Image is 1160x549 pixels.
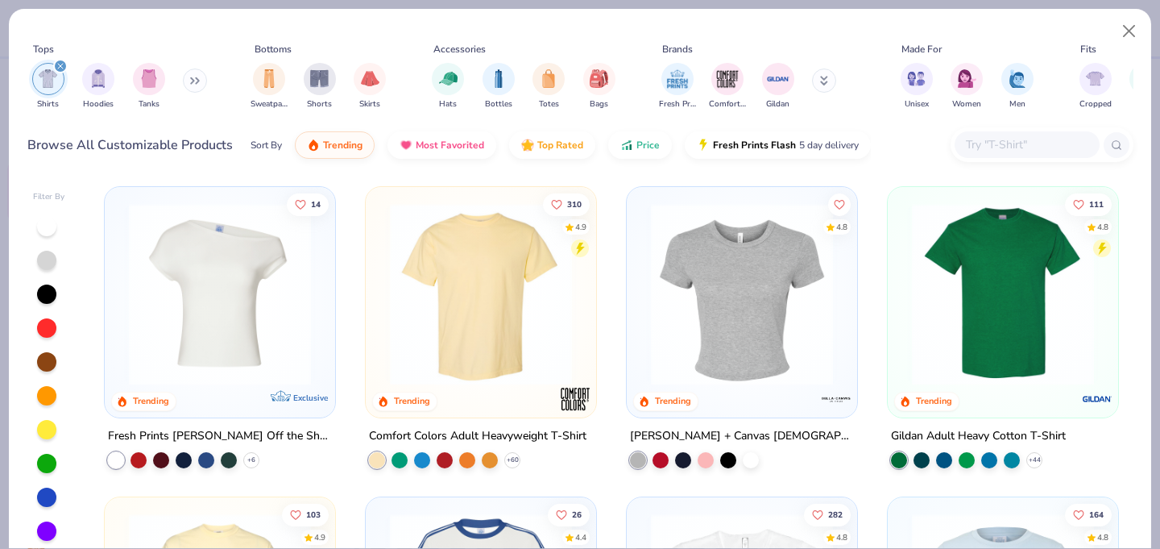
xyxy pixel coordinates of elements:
img: aa15adeb-cc10-480b-b531-6e6e449d5067 [643,203,841,385]
img: Gildan logo [1080,383,1112,415]
button: Like [283,503,329,526]
img: Hoodies Image [89,69,107,88]
img: Men Image [1009,69,1026,88]
div: Filter By [33,191,65,203]
img: Women Image [958,69,976,88]
div: Made For [901,42,942,56]
button: Top Rated [509,131,595,159]
button: filter button [1079,63,1112,110]
span: Fresh Prints Flash [713,139,796,152]
div: filter for Shirts [32,63,64,110]
span: Cropped [1079,98,1112,110]
div: filter for Unisex [901,63,933,110]
img: Sweatpants Image [260,69,278,88]
div: filter for Shorts [304,63,336,110]
span: + 44 [1028,455,1040,465]
img: Cropped Image [1086,69,1104,88]
button: Close [1114,16,1145,47]
img: Comfort Colors Image [715,67,739,91]
img: e55d29c3-c55d-459c-bfd9-9b1c499ab3c6 [580,203,778,385]
span: 164 [1089,510,1104,518]
img: Tanks Image [140,69,158,88]
img: Skirts Image [361,69,379,88]
span: Totes [539,98,559,110]
button: Trending [295,131,375,159]
button: Like [828,193,851,215]
button: filter button [82,63,114,110]
button: filter button [251,63,288,110]
div: Brands [662,42,693,56]
span: Unisex [905,98,929,110]
img: 28425ec1-0436-412d-a053-7d6557a5cd09 [840,203,1038,385]
button: filter button [32,63,64,110]
img: most_fav.gif [400,139,412,152]
div: filter for Skirts [354,63,386,110]
div: 4.9 [575,221,586,233]
span: Bags [590,98,608,110]
div: 4.8 [836,531,847,543]
div: Comfort Colors Adult Heavyweight T-Shirt [369,426,586,447]
button: Like [1065,193,1112,215]
span: 26 [572,510,582,518]
span: Trending [323,139,362,152]
span: 282 [828,510,843,518]
img: 029b8af0-80e6-406f-9fdc-fdf898547912 [382,203,580,385]
button: Like [288,193,329,215]
img: trending.gif [307,139,320,152]
span: Men [1009,98,1025,110]
span: Shirts [37,98,59,110]
span: 310 [567,200,582,208]
span: Most Favorited [416,139,484,152]
div: Sort By [251,138,282,152]
span: 111 [1089,200,1104,208]
img: Unisex Image [907,69,926,88]
div: filter for Hoodies [82,63,114,110]
div: Accessories [433,42,486,56]
span: Top Rated [537,139,583,152]
img: Hats Image [439,69,458,88]
span: Skirts [359,98,380,110]
button: filter button [432,63,464,110]
img: Fresh Prints Image [665,67,690,91]
button: filter button [951,63,983,110]
button: filter button [762,63,794,110]
img: Bottles Image [490,69,507,88]
div: Bottoms [255,42,292,56]
button: filter button [583,63,615,110]
div: filter for Totes [532,63,565,110]
span: Women [952,98,981,110]
button: filter button [304,63,336,110]
button: Most Favorited [387,131,496,159]
span: 103 [307,510,321,518]
button: filter button [532,63,565,110]
span: Sweatpants [251,98,288,110]
img: Bella + Canvas logo [820,383,852,415]
div: Fits [1080,42,1096,56]
span: Gildan [766,98,789,110]
img: a1c94bf0-cbc2-4c5c-96ec-cab3b8502a7f [121,203,319,385]
button: Fresh Prints Flash5 day delivery [685,131,871,159]
button: Like [1065,503,1112,526]
button: filter button [354,63,386,110]
div: filter for Comfort Colors [709,63,746,110]
div: Tops [33,42,54,56]
img: Gildan Image [766,67,790,91]
button: filter button [133,63,165,110]
img: Comfort Colors logo [559,383,591,415]
span: + 6 [247,455,255,465]
img: flash.gif [697,139,710,152]
span: Price [636,139,660,152]
div: filter for Men [1001,63,1034,110]
img: Shorts Image [310,69,329,88]
div: filter for Bags [583,63,615,110]
img: Shirts Image [39,69,57,88]
div: filter for Sweatpants [251,63,288,110]
button: Like [804,503,851,526]
div: [PERSON_NAME] + Canvas [DEMOGRAPHIC_DATA]' Micro Ribbed Baby Tee [630,426,854,447]
div: filter for Women [951,63,983,110]
div: Gildan Adult Heavy Cotton T-Shirt [891,426,1066,447]
div: filter for Bottles [483,63,515,110]
div: 4.8 [836,221,847,233]
button: filter button [483,63,515,110]
div: 4.4 [575,531,586,543]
